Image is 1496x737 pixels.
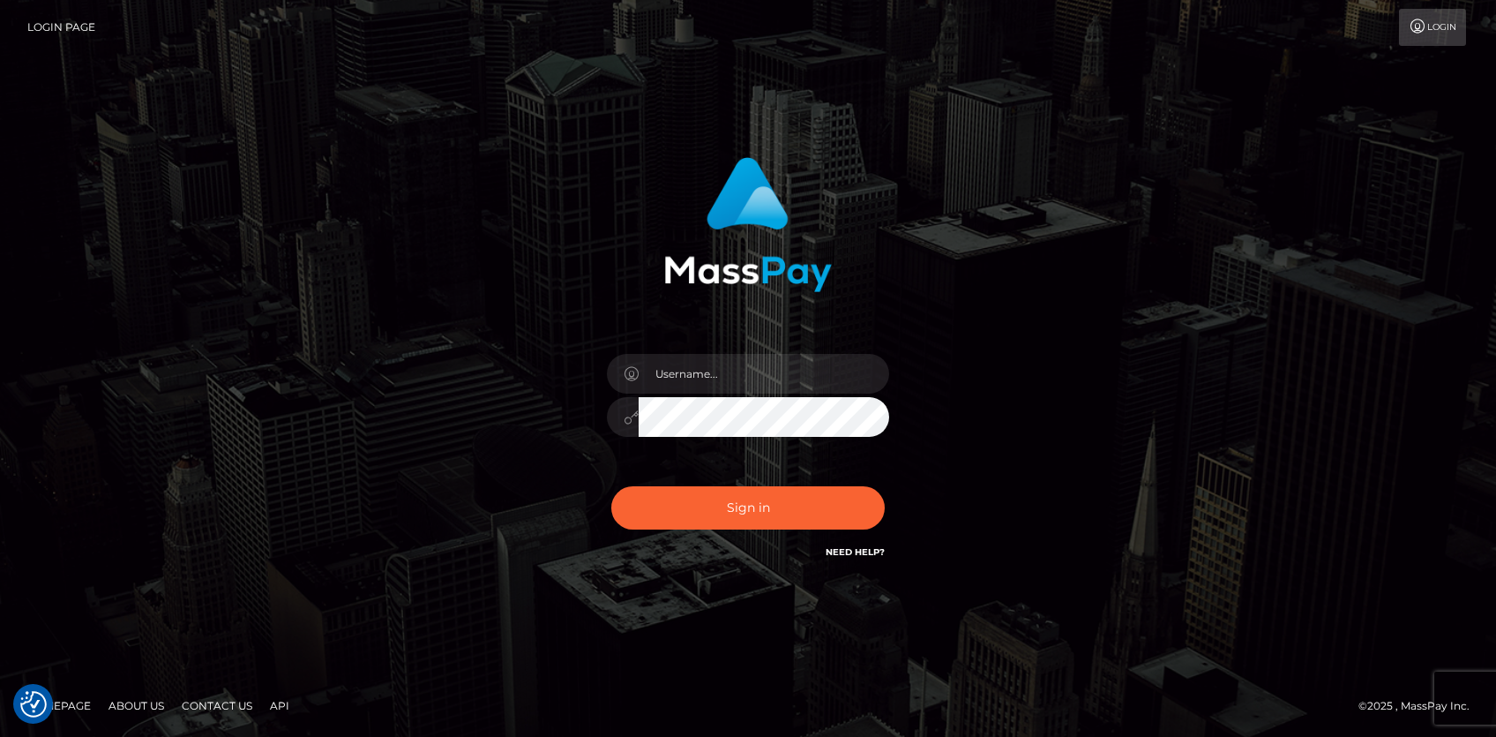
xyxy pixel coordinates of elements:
div: © 2025 , MassPay Inc. [1358,696,1483,716]
img: Revisit consent button [20,691,47,718]
a: About Us [101,692,171,719]
button: Consent Preferences [20,691,47,718]
input: Username... [639,354,889,394]
button: Sign in [611,486,885,530]
a: API [263,692,296,719]
img: MassPay Login [664,157,832,292]
a: Login [1399,9,1466,46]
a: Login Page [27,9,95,46]
a: Homepage [19,692,98,719]
a: Contact Us [175,692,259,719]
a: Need Help? [826,546,885,558]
